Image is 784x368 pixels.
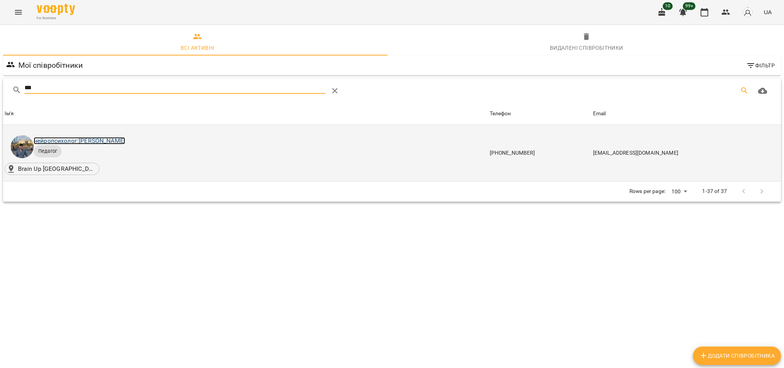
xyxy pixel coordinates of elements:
input: Пошук [24,82,326,94]
span: 10 [663,2,673,10]
span: Email [593,109,779,118]
div: Brain Up Vilnius(A. Vivulskio g. 14, Vilnius, 03221 Вильнюсское городское самоуправление, Литва) [5,163,99,175]
p: Rows per page: [629,188,665,195]
div: Sort [5,109,14,118]
span: 99+ [683,2,696,10]
td: [EMAIL_ADDRESS][DOMAIN_NAME] [592,125,781,182]
button: Фільтр [743,59,778,72]
button: Пошук [735,82,754,100]
span: Телефон [490,109,590,118]
img: Voopty Logo [37,4,75,15]
p: 1-37 of 37 [702,188,727,195]
span: Педагог [34,148,62,155]
h6: Мої співробітники [18,59,83,71]
span: Ім'я [5,109,487,118]
img: Григорій Рак [11,135,34,158]
button: UA [761,5,775,19]
button: Menu [9,3,28,21]
div: Ім'я [5,109,14,118]
img: avatar_s.png [742,7,753,18]
span: For Business [37,16,75,21]
span: UA [764,8,772,16]
div: Email [593,109,606,118]
a: нейропсихолог:[PERSON_NAME] [34,137,125,144]
td: [PHONE_NUMBER] [488,125,592,182]
div: Всі активні [181,43,214,52]
span: Фільтр [746,61,775,70]
div: Видалені cпівробітники [550,43,623,52]
div: Sort [593,109,606,118]
p: Brain Up [GEOGRAPHIC_DATA](A. Vivulskio g. 14, [GEOGRAPHIC_DATA], 03221 [GEOGRAPHIC_DATA] городск... [18,164,95,173]
div: 100 [668,186,690,197]
div: Телефон [490,109,511,118]
div: Table Toolbar [3,79,781,103]
div: Sort [490,109,511,118]
button: Завантажити CSV [753,82,772,100]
